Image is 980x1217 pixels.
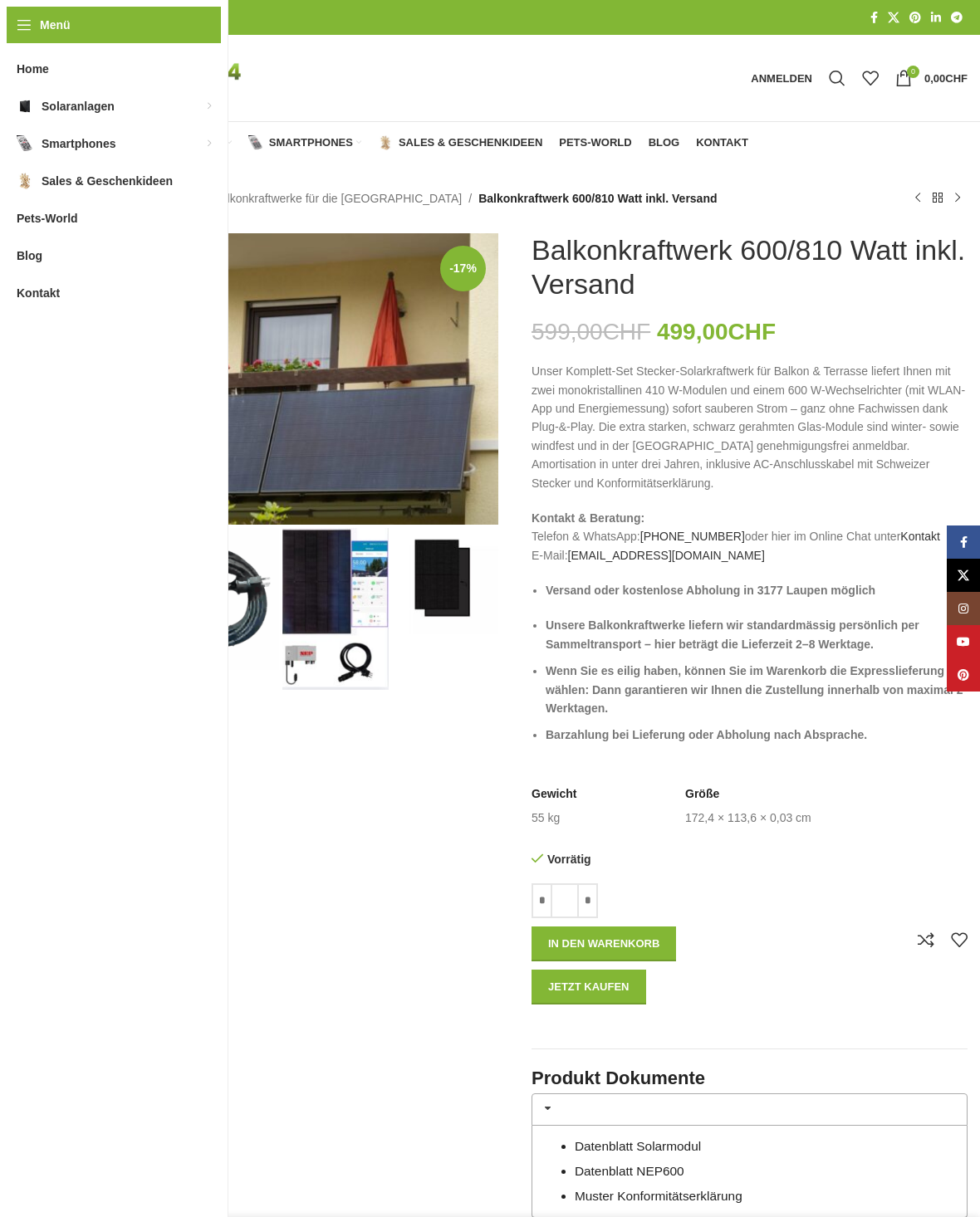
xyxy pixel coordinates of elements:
[532,786,576,803] span: Gewicht
[532,810,560,827] td: 55 kg
[532,319,650,345] bdi: 599,00
[904,7,926,29] a: Pinterest Social Link
[685,786,719,803] span: Größe
[282,528,389,691] img: Balkonkraftwerk 600/810 Watt inkl. Versand – Bild 3
[17,135,33,152] img: Smartphones
[532,362,968,492] p: Unser Komplett-Set Stecker-Solarkraftwerk für Balkon & Terrasse liefert Ihnen mit zwei monokrista...
[17,203,78,233] span: Pets-World
[649,126,680,159] a: Blog
[568,549,765,562] a: [EMAIL_ADDRESS][DOMAIN_NAME]
[478,189,717,208] span: Balkonkraftwerk 600/810 Watt inkl. Versand
[17,241,42,271] span: Blog
[546,728,867,741] strong: Barzahlung bei Lieferung oder Abholung nach Absprache.
[908,188,928,208] a: Vorheriges Produkt
[946,7,968,29] a: Telegram Social Link
[399,136,542,149] span: Sales & Geschenkideen
[640,530,745,543] a: [PHONE_NUMBER]
[213,189,462,208] a: Balkonkraftwerke für die [GEOGRAPHIC_DATA]
[111,126,232,159] a: Solaranlagen
[924,72,968,85] bdi: 0,00
[269,136,353,149] span: Smartphones
[900,530,939,543] a: Kontakt
[378,126,542,159] a: Sales & Geschenkideen
[532,1066,968,1092] h3: Produkt Dokumente
[575,1139,701,1153] a: Datenblatt Solarmodul
[559,126,631,159] a: Pets-World
[696,126,748,159] a: Kontakt
[751,73,812,84] span: Anmelden
[947,658,980,692] a: Pinterest Social Link
[559,136,631,149] span: Pets-World
[948,188,968,208] a: Nächstes Produkt
[865,7,883,29] a: Facebook Social Link
[546,664,963,715] strong: Wenn Sie es eilig haben, können Sie im Warenkorb die Expresslieferung wählen: Dann garantieren wi...
[54,126,757,159] div: Hauptnavigation
[728,319,777,345] span: CHF
[546,618,919,650] strong: Unsere Balkonkraftwerke liefern wir standardmässig persönlich per Sammeltransport – hier beträgt ...
[532,852,742,867] p: Vorrätig
[575,1189,742,1203] a: Muster Konformitätserklärung
[742,61,821,95] a: Anmelden
[62,233,498,525] img: Depositphotos_656444442_XL_1b842920-3263-4f5a-b60d-6050c1b3f154
[575,1164,684,1178] a: Datenblatt NEP600
[17,173,33,189] img: Sales & Geschenkideen
[42,166,173,196] span: Sales & Geschenkideen
[42,129,115,159] span: Smartphones
[696,136,748,149] span: Kontakt
[17,54,49,84] span: Home
[248,135,263,150] img: Smartphones
[685,810,811,827] td: 172,4 × 113,6 × 0,03 cm
[440,246,486,291] span: -17%
[532,786,968,827] table: Produktdetails
[532,511,644,525] strong: Kontakt & Beratung:
[40,16,71,34] span: Menü
[945,72,968,85] span: CHF
[883,7,904,29] a: X Social Link
[649,136,680,149] span: Blog
[532,233,968,301] h1: Balkonkraftwerk 600/810 Watt inkl. Versand
[552,883,577,918] input: Produktmenge
[657,319,776,345] bdi: 499,00
[947,592,980,625] a: Instagram Social Link
[821,61,854,95] a: Suche
[42,91,115,121] span: Solaranlagen
[947,525,980,559] a: Facebook Social Link
[546,584,875,597] strong: Versand oder kostenlose Abholung in 3177 Laupen möglich
[926,7,946,29] a: LinkedIn Social Link
[907,66,919,78] span: 0
[532,926,676,961] button: In den Warenkorb
[947,559,980,592] a: X Social Link
[532,509,968,565] p: Telefon & WhatsApp: oder hier im Online Chat unter E-Mail:
[532,970,646,1004] button: Jetzt kaufen
[248,126,361,159] a: Smartphones
[378,135,393,150] img: Sales & Geschenkideen
[392,528,498,634] img: Balkonkraftwerk 600/810 Watt inkl. Versand – Bild 4
[947,625,980,658] a: YouTube Social Link
[17,98,33,115] img: Solaranlagen
[17,278,60,308] span: Kontakt
[62,189,718,208] nav: Breadcrumb
[854,61,887,95] div: Meine Wunschliste
[887,61,976,95] a: 0 0,00CHF
[603,319,651,345] span: CHF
